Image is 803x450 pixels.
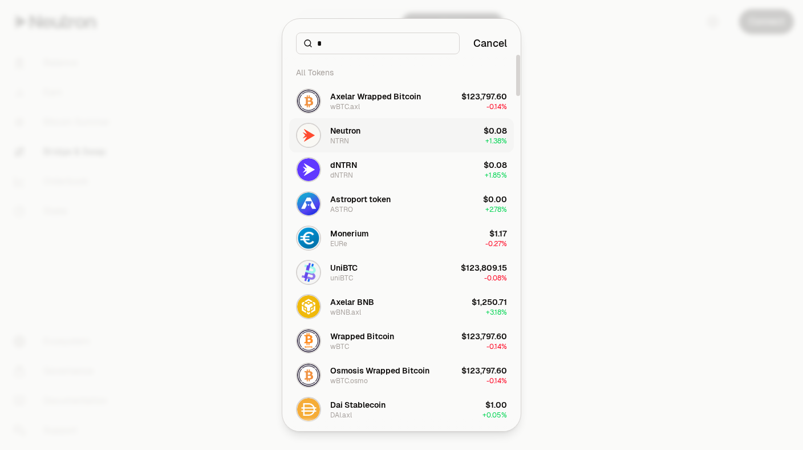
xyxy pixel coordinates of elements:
img: DAI.axl Logo [297,398,320,421]
div: dNTRN [330,159,357,171]
div: $0.08 [484,159,507,171]
button: EURe LogoMoneriumEURe$1.17-0.27% [289,221,514,255]
div: $1,250.71 [472,296,507,308]
button: wBTC LogoWrapped BitcoinwBTC$123,797.60-0.14% [289,324,514,358]
div: Osmosis Wrapped Bitcoin [330,365,429,376]
div: dNTRN [330,171,353,180]
span: -0.14% [486,102,507,111]
div: wBTC.axl [330,102,360,111]
button: uniBTC LogoUniBTCuniBTC$123,809.15-0.08% [289,255,514,290]
div: $123,797.60 [461,365,507,376]
div: $123,797.60 [461,91,507,102]
div: Astroport token [330,194,391,205]
div: ASTRO [330,205,353,214]
button: wBNB.axl LogoAxelar BNBwBNB.axl$1,250.71+3.18% [289,290,514,324]
img: wBNB.axl Logo [297,295,320,318]
img: wBTC Logo [297,330,320,352]
button: ASTRO LogoAstroport tokenASTRO$0.00+2.78% [289,187,514,221]
div: $123,797.60 [461,331,507,342]
div: $0.00 [483,194,507,205]
div: Monerium [330,228,368,239]
span: -0.27% [485,239,507,248]
div: Neutron [330,125,360,136]
button: NTRN LogoNeutronNTRN$0.08+1.38% [289,118,514,152]
div: Dai Stablecoin [330,399,386,411]
span: -0.14% [486,376,507,385]
span: + 2.78% [485,205,507,214]
img: uniBTC Logo [297,261,320,284]
div: $1.00 [485,399,507,411]
div: DAI.axl [330,411,352,420]
div: $1.17 [489,228,507,239]
img: wBTC.osmo Logo [297,364,320,387]
div: Axelar BNB [330,296,374,308]
img: wBTC.axl Logo [297,90,320,112]
button: DAI.axl LogoDai StablecoinDAI.axl$1.00+0.05% [289,392,514,427]
span: + 0.05% [482,411,507,420]
img: dNTRN Logo [297,158,320,181]
span: + 3.18% [486,308,507,317]
span: + 1.38% [485,136,507,146]
button: dNTRN LogodNTRNdNTRN$0.08+1.85% [289,152,514,187]
div: EURe [330,239,347,248]
span: + 1.85% [485,171,507,180]
img: NTRN Logo [297,124,320,147]
div: Wrapped Bitcoin [330,331,394,342]
span: -0.14% [486,342,507,351]
div: Axelar Wrapped Bitcoin [330,91,421,102]
img: ASTRO Logo [297,192,320,215]
div: wBTC.osmo [330,376,368,385]
img: EURe Logo [297,227,320,250]
span: -0.08% [484,274,507,283]
div: UniBTC [330,262,358,274]
button: wBTC.axl LogoAxelar Wrapped BitcoinwBTC.axl$123,797.60-0.14% [289,84,514,118]
div: All Tokens [289,61,514,84]
div: $123,809.15 [461,262,507,274]
div: $0.08 [484,125,507,136]
div: uniBTC [330,274,353,283]
button: Cancel [473,35,507,51]
button: wBTC.osmo LogoOsmosis Wrapped BitcoinwBTC.osmo$123,797.60-0.14% [289,358,514,392]
div: wBNB.axl [330,308,361,317]
div: wBTC [330,342,349,351]
div: NTRN [330,136,349,146]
